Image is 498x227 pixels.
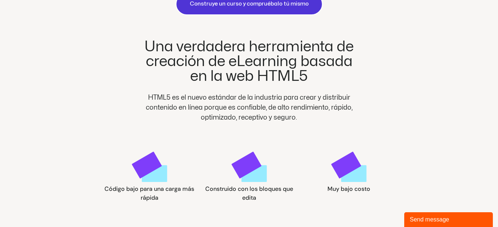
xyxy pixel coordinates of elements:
[404,211,494,227] iframe: chat widget
[136,93,362,123] p: HTML5 es el nuevo estándar de la industria para crear y distribuir contenido en línea porque es c...
[136,39,362,84] h2: Una verdadera herramienta de creación de eLearning basada en la web HTML5
[205,185,293,202] span: Construido con los bloques que edita
[327,185,370,193] span: Muy bajo costo
[104,185,194,202] span: Código bajo para una carga más rápida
